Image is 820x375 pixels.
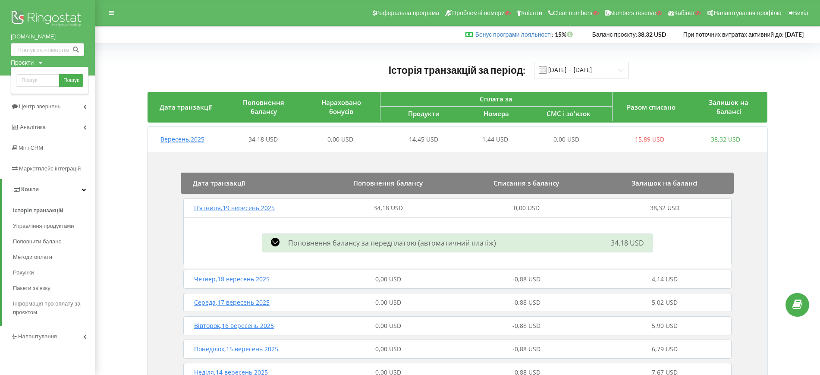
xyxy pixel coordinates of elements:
span: Маркетплейс інтеграцій [19,165,81,172]
strong: 38,32 USD [638,31,666,38]
span: Clear numbers [553,9,593,16]
span: 0,00 USD [327,135,353,143]
span: Баланс проєкту: [592,31,638,38]
a: Бонус програми лояльності [475,31,552,38]
span: -0,88 USD [512,345,540,353]
span: -1,44 USD [480,135,508,143]
span: Центр звернень [19,103,60,110]
span: Вихід [793,9,808,16]
a: Пошук [59,74,83,87]
span: -14,45 USD [407,135,438,143]
a: Поповнити баланс [13,234,95,249]
span: При поточних витратах активний до: [683,31,784,38]
span: П’ятниця , 19 вересень 2025 [194,204,275,212]
span: 5,90 USD [652,321,678,330]
span: Поповнити баланс [13,237,61,246]
span: 0,00 USD [553,135,579,143]
span: Номера [484,109,509,118]
span: 0,00 USD [514,204,540,212]
span: 0,00 USD [375,345,401,353]
span: Списання з балансу [493,179,559,187]
span: Нараховано бонусів [321,98,361,116]
span: Продукти [408,109,440,118]
a: Пакети зв'язку [13,280,95,296]
span: СМС і зв'язок [547,109,591,118]
span: 0,00 USD [375,321,401,330]
span: Вівторок , 16 вересень 2025 [194,321,274,330]
div: Проєкти [11,58,34,67]
strong: [DATE] [785,31,804,38]
span: Кошти [21,186,39,192]
span: 34,18 USD [374,204,403,212]
span: 0,00 USD [375,275,401,283]
span: Реферальна програма [376,9,440,16]
span: Сплата за [480,95,512,103]
a: [DOMAIN_NAME] [11,32,84,41]
span: Дата транзакції [160,103,212,111]
span: Пакети зв'язку [13,284,50,293]
span: -0,88 USD [512,321,540,330]
span: Поповнення балансу [243,98,284,116]
img: Ringostat logo [11,9,84,30]
span: Поповнення балансу за передплатою (автоматичний платіж) [288,238,496,248]
a: Кошти [2,179,95,200]
strong: 15% [555,31,575,38]
span: Середа , 17 вересень 2025 [194,298,270,306]
span: Понеділок , 15 вересень 2025 [194,345,278,353]
span: Управління продуктами [13,222,74,230]
span: Пошук [63,77,79,85]
span: 0,00 USD [375,298,401,306]
span: Рахунки [13,268,34,277]
span: Залишок на балансі [709,98,748,116]
span: Вересень , 2025 [160,135,204,143]
span: Клієнти [521,9,542,16]
span: Налаштування [18,333,57,340]
input: Пошук [16,74,59,87]
span: Історія транзакцій [13,206,63,215]
input: Пошук за номером [11,43,84,56]
span: 34,18 USD [248,135,278,143]
span: Проблемні номери [452,9,505,16]
span: : [475,31,553,38]
span: Методи оплати [13,253,52,262]
span: 6,79 USD [652,345,678,353]
span: Залишок на балансі [631,179,697,187]
span: 38,32 USD [711,135,740,143]
a: Методи оплати [13,249,95,265]
span: Інформація про оплату за проєктом [13,299,91,317]
span: Поповнення балансу [353,179,423,187]
span: -15,89 USD [633,135,664,143]
span: Дата транзакції [193,179,245,187]
span: -0,88 USD [512,298,540,306]
span: -0,88 USD [512,275,540,283]
span: 34,18 USD [611,238,644,248]
a: Управління продуктами [13,218,95,234]
span: Аналiтика [20,124,46,130]
a: Історія транзакцій [13,203,95,218]
span: Mini CRM [19,145,43,151]
span: 38,32 USD [650,204,679,212]
span: Numbers reserve [610,9,656,16]
span: Налаштування профілю [713,9,781,16]
span: Четвер , 18 вересень 2025 [194,275,270,283]
a: Рахунки [13,265,95,280]
span: Історія транзакцій за період: [389,64,526,76]
span: Кабінет [674,9,695,16]
span: 5,02 USD [652,298,678,306]
a: Інформація про оплату за проєктом [13,296,95,320]
span: 4,14 USD [652,275,678,283]
span: Разом списано [627,103,675,111]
